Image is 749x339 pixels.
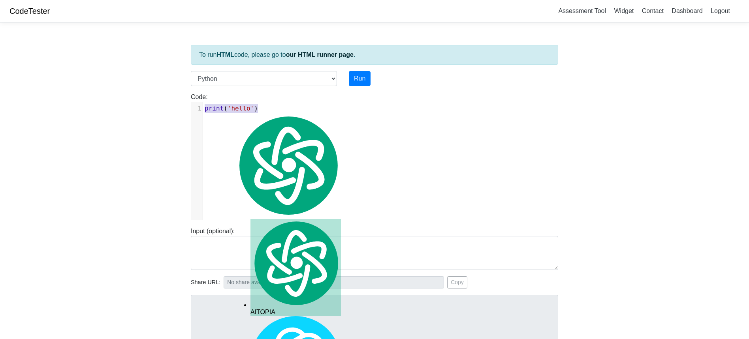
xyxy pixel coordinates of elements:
[216,51,234,58] strong: HTML
[205,105,258,112] span: ( )
[668,4,706,17] a: Dashboard
[191,45,558,65] div: To run code, please go to .
[185,227,564,270] div: Input (optional):
[205,105,224,112] span: print
[286,51,354,58] a: our HTML runner page
[191,104,203,113] div: 1
[9,7,50,15] a: CodeTester
[191,278,220,287] span: Share URL:
[639,4,667,17] a: Contact
[228,105,254,112] span: 'hello'
[708,4,733,17] a: Logout
[349,71,371,86] button: Run
[185,92,564,220] div: Code:
[250,219,341,316] div: AITOPIA
[224,276,444,288] input: No share available yet
[447,276,467,288] button: Copy
[555,4,609,17] a: Assessment Tool
[611,4,637,17] a: Widget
